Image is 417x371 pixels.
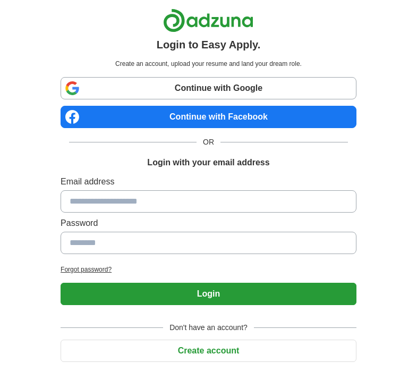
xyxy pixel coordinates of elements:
[61,217,356,230] label: Password
[163,322,254,333] span: Don't have an account?
[157,37,261,53] h1: Login to Easy Apply.
[61,106,356,128] a: Continue with Facebook
[63,59,354,69] p: Create an account, upload your resume and land your dream role.
[147,156,269,169] h1: Login with your email address
[61,283,356,305] button: Login
[61,346,356,355] a: Create account
[61,77,356,99] a: Continue with Google
[197,137,220,148] span: OR
[163,9,253,32] img: Adzuna logo
[61,175,356,188] label: Email address
[61,340,356,362] button: Create account
[61,265,356,274] a: Forgot password?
